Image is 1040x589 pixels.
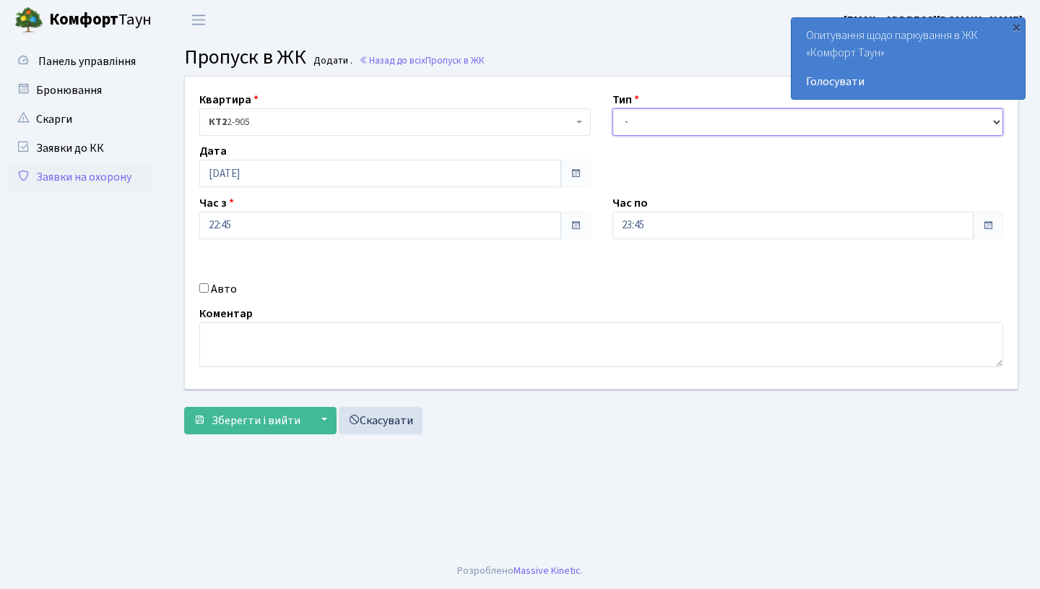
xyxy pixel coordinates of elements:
button: Переключити навігацію [181,8,217,32]
label: Час з [199,194,234,212]
b: [EMAIL_ADDRESS][DOMAIN_NAME] [844,12,1023,28]
label: Квартира [199,91,259,108]
a: Заявки на охорону [7,163,152,192]
a: Голосувати [806,73,1010,90]
b: Комфорт [49,8,118,31]
a: Скарги [7,105,152,134]
div: Опитування щодо паркування в ЖК «Комфорт Таун» [792,18,1025,99]
a: Massive Kinetic [513,563,581,578]
label: Коментар [199,305,253,322]
div: Розроблено . [457,563,583,579]
label: Тип [612,91,639,108]
span: Таун [49,8,152,33]
a: Скасувати [339,407,422,434]
a: Панель управління [7,47,152,76]
span: <b>КТ2</b>&nbsp;&nbsp;&nbsp;2-905 [199,108,591,136]
div: × [1009,20,1023,34]
span: Пропуск в ЖК [184,43,306,72]
a: Назад до всіхПропуск в ЖК [359,53,485,67]
a: [EMAIL_ADDRESS][DOMAIN_NAME] [844,12,1023,29]
button: Зберегти і вийти [184,407,310,434]
a: Заявки до КК [7,134,152,163]
label: Авто [211,280,237,298]
span: Зберегти і вийти [212,413,300,429]
img: logo.png [14,6,43,35]
b: КТ2 [209,115,227,129]
a: Бронювання [7,76,152,105]
label: Дата [199,142,227,160]
span: <b>КТ2</b>&nbsp;&nbsp;&nbsp;2-905 [209,115,573,129]
span: Пропуск в ЖК [425,53,485,67]
small: Додати . [311,55,352,67]
span: Панель управління [38,53,136,69]
label: Час по [612,194,648,212]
